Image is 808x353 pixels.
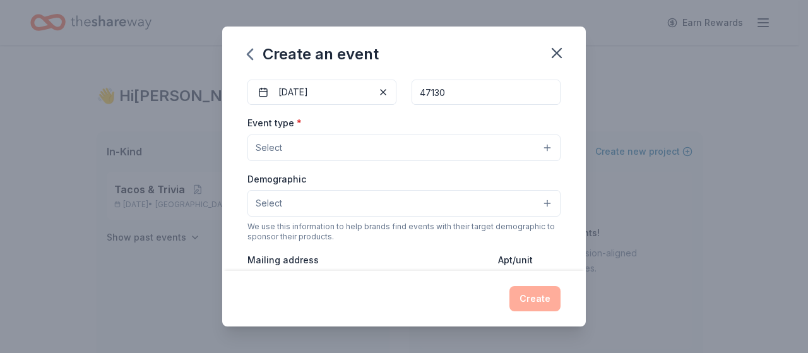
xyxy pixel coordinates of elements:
[256,140,282,155] span: Select
[412,80,561,105] input: 12345 (U.S. only)
[247,135,561,161] button: Select
[247,80,396,105] button: [DATE]
[247,222,561,242] div: We use this information to help brands find events with their target demographic to sponsor their...
[247,173,306,186] label: Demographic
[247,190,561,217] button: Select
[247,117,302,129] label: Event type
[256,196,282,211] span: Select
[247,254,319,266] label: Mailing address
[247,44,379,64] div: Create an event
[498,254,533,266] label: Apt/unit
